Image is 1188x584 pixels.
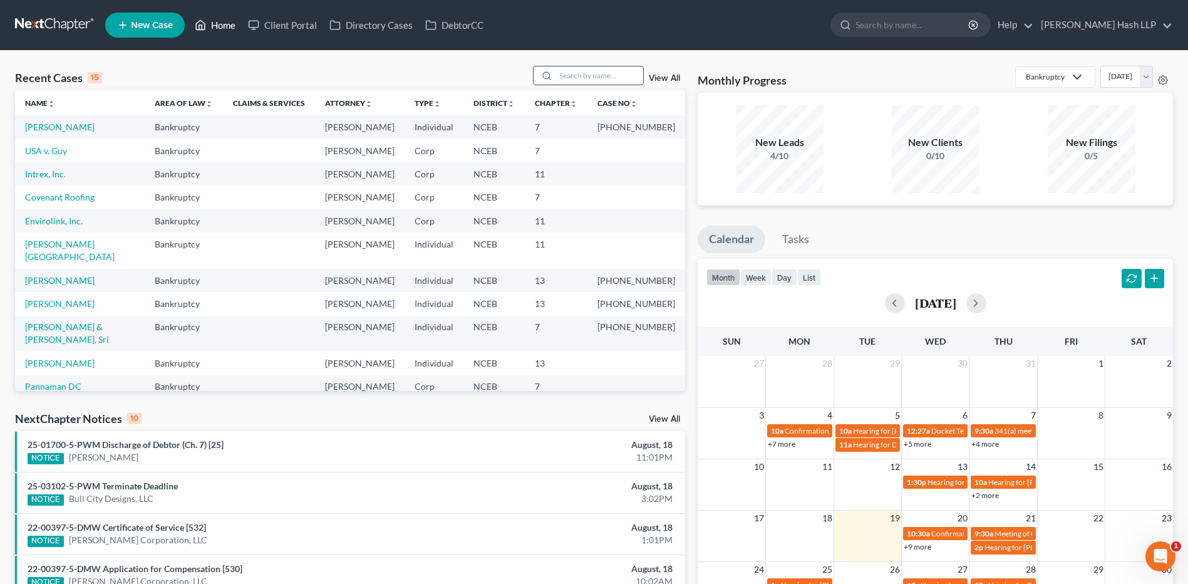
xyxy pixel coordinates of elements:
[315,209,405,232] td: [PERSON_NAME]
[904,439,931,449] a: +5 more
[649,74,680,83] a: View All
[405,352,463,375] td: Individual
[1171,541,1181,551] span: 1
[525,375,587,399] td: 7
[25,122,95,132] a: [PERSON_NAME]
[419,14,490,36] a: DebtorCC
[28,494,64,506] div: NOTICE
[88,72,102,83] div: 15
[25,145,67,156] a: USA v. Guy
[597,98,638,108] a: Case Nounfold_more
[507,100,515,108] i: unfold_more
[315,316,405,352] td: [PERSON_NAME]
[984,543,1082,552] span: Hearing for [PERSON_NAME]
[525,316,587,352] td: 7
[25,216,83,226] a: Envirolink, Inc.
[145,115,223,138] td: Bankruptcy
[753,562,765,577] span: 24
[1048,135,1135,150] div: New Filings
[853,440,1050,449] span: Hearing for DNB Management, Inc. et [PERSON_NAME] et al
[463,316,525,352] td: NCEB
[1030,408,1037,423] span: 7
[649,415,680,424] a: View All
[315,162,405,185] td: [PERSON_NAME]
[961,408,969,423] span: 6
[1025,459,1037,474] span: 14
[907,426,930,435] span: 12:27a
[525,209,587,232] td: 11
[405,316,463,352] td: Individual
[736,135,824,150] div: New Leads
[1092,459,1105,474] span: 15
[405,269,463,292] td: Individual
[25,239,115,262] a: [PERSON_NAME][GEOGRAPHIC_DATA]
[1160,511,1173,526] span: 23
[974,426,993,435] span: 9:30a
[859,336,876,347] span: Tue
[145,352,223,375] td: Bankruptcy
[525,352,587,375] td: 13
[223,90,315,115] th: Claims & Services
[1145,541,1175,571] iframe: Intercom live chat
[1097,408,1105,423] span: 8
[315,232,405,268] td: [PERSON_NAME]
[525,115,587,138] td: 7
[28,522,206,533] a: 22-00397-5-DMW Certificate of Service [532]
[405,375,463,399] td: Corp
[145,375,223,399] td: Bankruptcy
[994,336,1013,347] span: Thu
[1026,71,1065,82] div: Bankruptcy
[405,115,463,138] td: Individual
[723,336,741,347] span: Sun
[405,139,463,162] td: Corp
[463,375,525,399] td: NCEB
[570,100,577,108] i: unfold_more
[28,439,224,450] a: 25-01700-5-PWM Discharge of Debtor (Ch. 7) [25]
[1165,356,1173,371] span: 2
[315,352,405,375] td: [PERSON_NAME]
[69,493,153,505] a: Bull City Designs, LLC
[28,536,64,547] div: NOTICE
[25,275,95,286] a: [PERSON_NAME]
[525,269,587,292] td: 13
[1092,562,1105,577] span: 29
[525,139,587,162] td: 7
[1025,511,1037,526] span: 21
[466,493,673,505] div: 3:02PM
[463,352,525,375] td: NCEB
[365,100,373,108] i: unfold_more
[706,269,740,286] button: month
[956,511,969,526] span: 20
[925,336,946,347] span: Wed
[956,356,969,371] span: 30
[325,98,373,108] a: Attorneyunfold_more
[797,269,821,286] button: list
[892,150,979,162] div: 0/10
[785,426,927,435] span: Confirmation hearing for [PERSON_NAME]
[463,162,525,185] td: NCEB
[771,226,820,253] a: Tasks
[1048,150,1135,162] div: 0/5
[1097,356,1105,371] span: 1
[587,316,685,352] td: [PHONE_NUMBER]
[889,511,901,526] span: 19
[555,66,643,85] input: Search by name...
[988,477,1086,487] span: Hearing for [PERSON_NAME]
[463,186,525,209] td: NCEB
[315,269,405,292] td: [PERSON_NAME]
[974,529,993,538] span: 9:30a
[525,292,587,315] td: 13
[25,192,95,202] a: Covenant Roofing
[991,14,1033,36] a: Help
[907,477,926,487] span: 1:30p
[525,162,587,185] td: 11
[587,115,685,138] td: [PHONE_NUMBER]
[25,381,81,392] a: Pannaman DC
[463,292,525,315] td: NCEB
[971,439,999,449] a: +4 more
[127,413,142,424] div: 10
[28,453,64,464] div: NOTICE
[974,477,987,487] span: 10a
[971,491,999,500] a: +2 more
[907,529,930,538] span: 10:30a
